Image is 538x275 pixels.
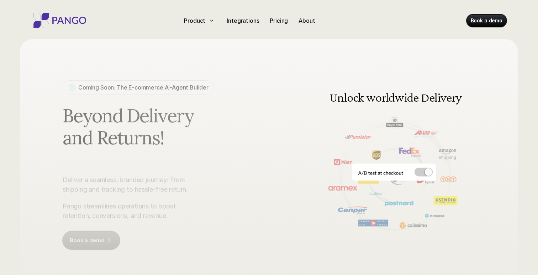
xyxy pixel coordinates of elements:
[270,16,288,25] p: Pricing
[63,231,120,249] a: Book a demo
[466,14,507,27] a: Book a demo
[320,152,330,163] img: Back Arrow
[328,91,463,104] h3: Unlock worldwide Delivery
[78,83,209,92] p: Coming Soon: The E-commerce AI-Agent Builder
[471,17,502,24] p: Book a demo
[224,15,262,26] a: Integrations
[63,104,282,149] span: Beyond Delivery and Returns!
[312,75,475,239] img: Delivery and shipping management software doing A/B testing at the checkout for different carrier...
[184,16,205,25] p: Product
[63,175,194,194] p: Deliver a seamless, branded journey: From shipping and tracking to hassle-free return.
[299,16,315,25] p: About
[227,16,259,25] p: Integrations
[458,152,468,163] button: Next
[267,15,291,26] a: Pricing
[296,15,318,26] a: About
[458,152,468,163] img: Next Arrow
[320,152,330,163] button: Previous
[70,237,104,244] p: Book a demo
[63,201,194,220] p: Pango streamlines operations to boost retention, conversions, and revenue.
